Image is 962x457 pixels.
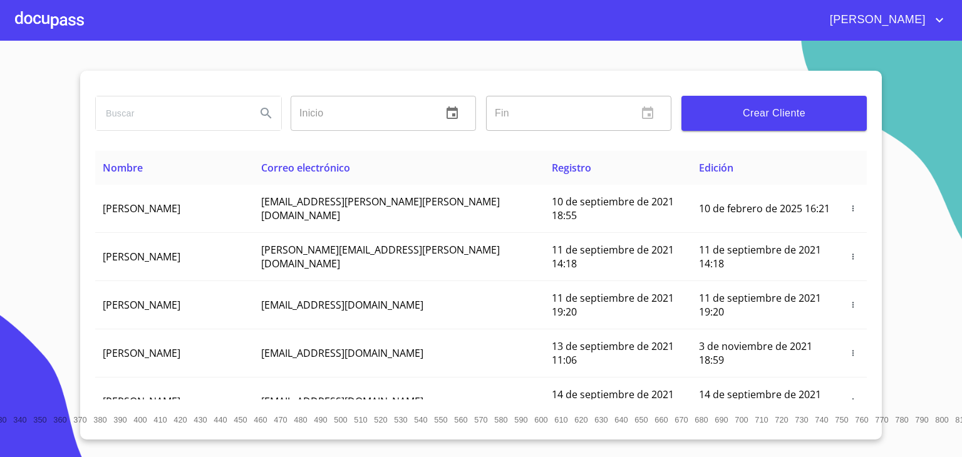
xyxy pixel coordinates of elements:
[671,409,691,429] button: 670
[552,291,674,319] span: 11 de septiembre de 2021 19:20
[90,409,110,429] button: 380
[414,415,427,424] span: 540
[110,409,130,429] button: 390
[411,409,431,429] button: 540
[795,415,808,424] span: 730
[812,409,832,429] button: 740
[699,339,812,367] span: 3 de noviembre de 2021 18:59
[681,96,867,131] button: Crear Cliente
[103,161,143,175] span: Nombre
[732,409,752,429] button: 700
[875,415,888,424] span: 770
[173,415,187,424] span: 420
[130,409,150,429] button: 400
[314,415,327,424] span: 490
[190,409,210,429] button: 430
[210,409,230,429] button: 440
[815,415,828,424] span: 740
[695,415,708,424] span: 680
[552,195,674,222] span: 10 de septiembre de 2021 18:55
[113,415,127,424] span: 390
[820,10,932,30] span: [PERSON_NAME]
[261,346,423,360] span: [EMAIL_ADDRESS][DOMAIN_NAME]
[334,415,347,424] span: 500
[820,10,947,30] button: account of current user
[594,415,608,424] span: 630
[291,409,311,429] button: 480
[371,409,391,429] button: 520
[474,415,487,424] span: 570
[274,415,287,424] span: 470
[935,415,948,424] span: 800
[254,415,267,424] span: 460
[394,415,407,424] span: 530
[772,409,792,429] button: 720
[354,415,367,424] span: 510
[391,409,411,429] button: 530
[30,409,50,429] button: 350
[50,409,70,429] button: 360
[194,415,207,424] span: 430
[261,243,500,270] span: [PERSON_NAME][EMAIL_ADDRESS][PERSON_NAME][DOMAIN_NAME]
[214,415,227,424] span: 440
[634,415,648,424] span: 650
[331,409,351,429] button: 500
[631,409,651,429] button: 650
[651,409,671,429] button: 660
[551,409,571,429] button: 610
[571,409,591,429] button: 620
[13,415,26,424] span: 340
[374,415,387,424] span: 520
[699,202,830,215] span: 10 de febrero de 2025 16:21
[792,409,812,429] button: 730
[574,415,587,424] span: 620
[153,415,167,424] span: 410
[552,243,674,270] span: 11 de septiembre de 2021 14:18
[451,409,471,429] button: 560
[534,415,547,424] span: 600
[103,394,180,408] span: [PERSON_NAME]
[261,161,350,175] span: Correo electrónico
[932,409,952,429] button: 800
[271,409,291,429] button: 470
[230,409,251,429] button: 450
[711,409,732,429] button: 690
[234,415,247,424] span: 450
[852,409,872,429] button: 760
[251,409,271,429] button: 460
[251,98,281,128] button: Search
[471,409,491,429] button: 570
[699,243,821,270] span: 11 de septiembre de 2021 14:18
[699,291,821,319] span: 11 de septiembre de 2021 19:20
[511,409,531,429] button: 590
[654,415,668,424] span: 660
[611,409,631,429] button: 640
[552,388,674,415] span: 14 de septiembre de 2021 12:26
[103,250,180,264] span: [PERSON_NAME]
[591,409,611,429] button: 630
[294,415,307,424] span: 480
[96,96,246,130] input: search
[10,409,30,429] button: 340
[691,105,857,122] span: Crear Cliente
[261,195,500,222] span: [EMAIL_ADDRESS][PERSON_NAME][PERSON_NAME][DOMAIN_NAME]
[915,415,928,424] span: 790
[912,409,932,429] button: 790
[494,415,507,424] span: 580
[150,409,170,429] button: 410
[735,415,748,424] span: 700
[755,415,768,424] span: 710
[103,202,180,215] span: [PERSON_NAME]
[103,346,180,360] span: [PERSON_NAME]
[93,415,106,424] span: 380
[691,409,711,429] button: 680
[73,415,86,424] span: 370
[261,298,423,312] span: [EMAIL_ADDRESS][DOMAIN_NAME]
[33,415,46,424] span: 350
[133,415,147,424] span: 400
[835,415,848,424] span: 750
[53,415,66,424] span: 360
[552,161,591,175] span: Registro
[431,409,451,429] button: 550
[491,409,511,429] button: 580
